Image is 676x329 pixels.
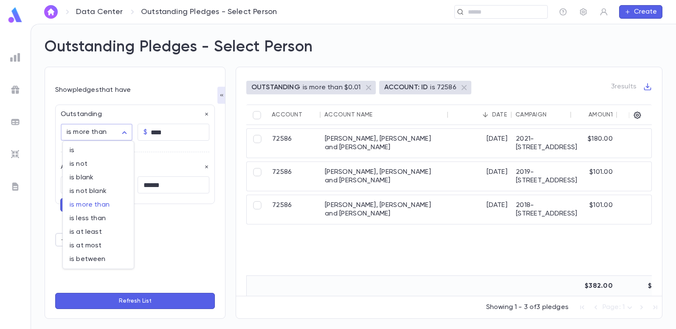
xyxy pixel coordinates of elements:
span: is less than [70,214,127,223]
span: is more than [70,201,127,209]
span: is not [70,160,127,168]
span: is blank [70,173,127,182]
span: is at most [70,241,127,250]
span: is at least [70,228,127,236]
span: is [70,146,127,155]
span: is not blank [70,187,127,196]
span: is between [70,255,127,264]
